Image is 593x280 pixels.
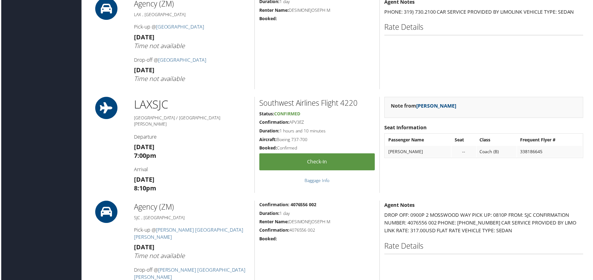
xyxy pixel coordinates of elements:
strong: [DATE] [133,66,154,74]
a: [PERSON_NAME] [GEOGRAPHIC_DATA][PERSON_NAME] [133,228,243,241]
h5: DESIMONEJOSEPH M [259,7,375,13]
strong: Aircraft: [259,137,277,143]
strong: Booked: [259,16,277,21]
h5: SJC , [GEOGRAPHIC_DATA] [133,216,250,222]
h5: Boeing 737-700 [259,137,375,143]
h5: Confirmed [259,145,375,152]
h5: APV3EZ [259,120,375,126]
a: [GEOGRAPHIC_DATA] [158,57,206,64]
th: Class [478,135,518,146]
h4: Pick-up @ [133,228,250,242]
p: PHONE: 319) 730.2100 CAR SERVICE PROVIDED BY LIMOLINK VEHICLE TYPE: SEDAN [385,8,585,16]
strong: Confirmation: 4076556 002 [259,202,317,208]
strong: Renter Name: [259,7,289,13]
a: Baggage Info [305,178,330,184]
h4: Drop-off @ [133,57,250,64]
h5: [GEOGRAPHIC_DATA] / [GEOGRAPHIC_DATA][PERSON_NAME] [133,115,250,127]
strong: [DATE] [133,244,154,252]
strong: [DATE] [133,143,154,152]
h4: Arrival [133,167,250,174]
td: 338186645 [518,147,584,158]
h5: LAX , [GEOGRAPHIC_DATA] [133,11,250,18]
strong: Confirmation: [259,120,289,126]
h5: 1 hours and 10 minutes [259,128,375,135]
h5: 1 day [259,211,375,217]
strong: Duration: [259,211,279,217]
h5: 4076556 002 [259,228,375,234]
th: Passenger Name [386,135,452,146]
div: -- [456,149,474,155]
th: Seat [453,135,477,146]
h2: Southwest Airlines Flight 4220 [259,98,375,109]
i: Time not available [133,75,185,83]
a: [GEOGRAPHIC_DATA] [155,24,204,30]
strong: Booked: [259,145,277,151]
th: Frequent Flyer # [518,135,584,146]
strong: 7:00pm [133,152,156,160]
h1: LAX SJC [133,97,250,113]
span: Confirmed [274,111,300,117]
strong: [DATE] [133,33,154,42]
i: Time not available [133,42,185,50]
strong: Seat Information [385,125,427,131]
h4: Pick-up @ [133,24,250,30]
strong: Note from [391,103,457,110]
h2: Rate Details [385,22,585,33]
a: [PERSON_NAME] [417,103,457,110]
strong: 8:10pm [133,185,156,193]
strong: Agent Notes [385,202,415,209]
strong: Status: [259,111,274,117]
h2: Rate Details [385,242,585,252]
a: Check-in [259,154,375,171]
strong: Booked: [259,237,277,243]
h4: Departure [133,134,250,141]
h2: Agency (ZM) [133,202,250,213]
strong: Renter Name: [259,220,289,225]
p: DROP OFF: 0900P 2 MOSSWOOD WAY PICK UP: 0810P FROM: SJC CONFIRMATION NUMBER: 4076556 002 PHONE: [... [385,212,585,236]
td: [PERSON_NAME] [386,147,452,158]
td: Coach (B) [478,147,518,158]
strong: [DATE] [133,176,154,184]
strong: Duration: [259,128,279,134]
strong: Confirmation: [259,228,289,234]
i: Time not available [133,253,185,261]
h5: DESIMONEJOSEPH M [259,220,375,226]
